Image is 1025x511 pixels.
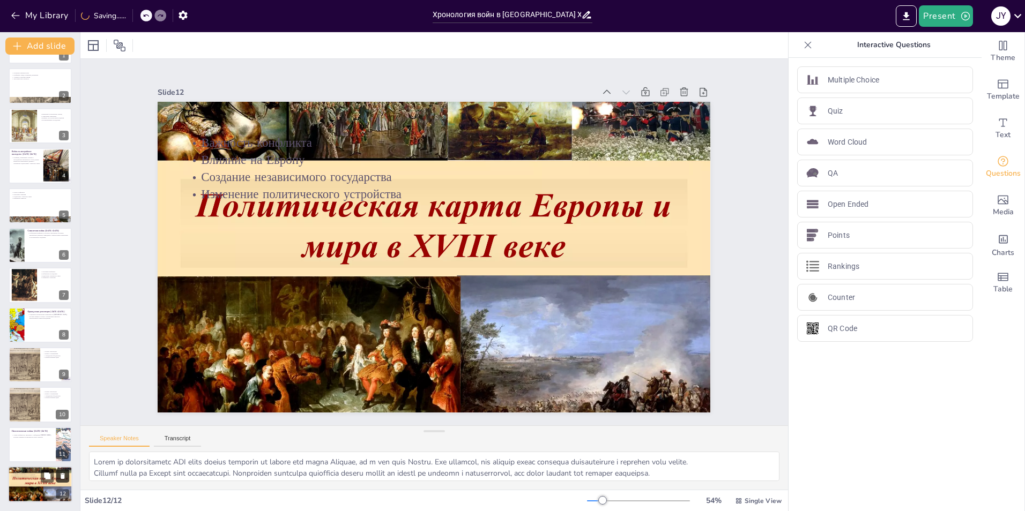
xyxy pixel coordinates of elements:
img: Rankings icon [806,260,819,273]
div: 8 [59,330,69,340]
p: Распространение идей [43,357,69,359]
p: Глобальный конфликт, в котором участвовали основные европейские державы, приведший к значительным... [27,232,69,238]
p: Подписание Парижского мира [40,275,69,277]
p: Важность конфликта [210,85,700,205]
span: Charts [992,247,1014,259]
p: Влияние на Европу [11,472,69,474]
div: Slide 12 [194,33,623,134]
p: Упразднение феодализма [43,355,69,357]
div: 9 [9,347,72,382]
div: 5 [9,188,72,223]
p: Война с монархиями [43,393,69,395]
button: Delete Slide [56,470,69,483]
div: Layout [85,37,102,54]
p: Конфликт, вызванный спорами о наследовании австрийского трона, вовлек множество европейских держа... [12,156,40,164]
img: Multiple Choice icon [806,73,819,86]
button: J Y [991,5,1011,27]
div: 11 [9,427,72,462]
div: 3 [9,108,72,144]
div: 1 [59,51,69,61]
div: 9 [59,370,69,379]
p: QR Code [828,323,857,334]
p: Влияние на колониальные владения [40,117,69,119]
span: Position [113,39,126,52]
div: 12 [56,490,69,499]
div: 10 [9,387,72,422]
img: Quiz icon [806,104,819,117]
button: Export to PowerPoint [896,5,917,27]
p: Сражения и стратегии [40,277,69,279]
img: Word Cloud icon [806,136,819,148]
div: 2 [59,91,69,101]
p: QA [828,168,838,179]
button: Duplicate Slide [41,470,54,483]
p: Влияние на Европу [206,102,696,222]
span: Table [993,283,1013,295]
p: Упразднение феодализма [43,395,69,397]
p: Распространение идей [43,396,69,399]
div: 3 [59,131,69,140]
p: Война за австрийское наследство ([DATE]-[DATE]) [12,150,40,156]
input: Insert title [433,7,582,22]
span: Single View [745,497,782,505]
p: Изменение политического устройства [11,476,69,478]
div: 7 [9,267,72,303]
p: Семилетняя война ([DATE]-[DATE]) [27,229,69,232]
p: Изменение альянсов [12,197,69,199]
div: 54 % [701,495,726,506]
div: 8 [9,307,72,343]
p: Социальные изменения [40,115,69,117]
p: Counter [828,292,855,303]
div: Change the overall theme [982,32,1024,71]
button: My Library [8,7,73,24]
p: Наполеоновские войны ([DATE]-[DATE]) [12,430,53,433]
p: Война с монархиями [43,353,69,355]
div: 6 [9,228,72,263]
p: Начало революции [43,351,69,353]
img: QR Code icon [806,322,819,335]
p: Долговременные последствия [40,119,69,121]
span: Theme [991,52,1015,64]
p: Ключевые сражения [12,193,69,196]
p: Важность конфликта [11,470,69,472]
p: Word Cloud [828,137,867,148]
span: Media [993,206,1014,218]
p: Серия конфликтов, связанных с амбициями [PERSON_NAME], которые изменили политическую карту Европы. [12,434,53,438]
p: Multiple Choice [828,74,879,86]
div: Add text boxes [982,109,1024,148]
img: Open Ended icon [806,198,819,211]
p: Подписание Аахенского мира [12,196,69,198]
p: Участники конфликта [40,271,69,273]
div: 5 [59,211,69,220]
img: QA icon [806,167,819,179]
p: Open Ended [828,199,868,210]
p: Глобальные последствия [40,273,69,275]
div: Add a table [982,264,1024,302]
div: 12 [8,466,72,502]
p: Социально-политические изменения во [GEOGRAPHIC_DATA], которые привели к войне с монархиями Европ... [27,313,69,319]
div: 10 [56,410,69,419]
div: J Y [991,6,1011,26]
p: Создание независимого государства [11,474,69,476]
div: Add images, graphics, shapes or video [982,186,1024,225]
p: Экономические интересы [12,78,69,80]
div: 6 [59,250,69,260]
button: Present [919,5,972,27]
button: Speaker Notes [89,435,150,447]
button: Add slide [5,37,75,55]
p: Создание независимого государства [203,118,693,238]
p: Основные причины войн [12,72,69,74]
div: Add charts and graphs [982,225,1024,264]
div: 2 [9,68,72,103]
p: Начало конфликта [12,191,69,193]
div: Get real-time input from your audience [982,148,1024,186]
img: Points icon [806,229,819,242]
span: Questions [986,168,1021,179]
div: 4 [9,148,72,183]
p: Французская революция ([DATE]-[DATE]) [27,310,69,313]
p: Points [828,230,850,241]
div: 7 [59,290,69,300]
button: Transcript [154,435,202,447]
p: Альянсы и противостояния [12,76,69,78]
textarea: Lorem ip dolorsitametc ADI elits doeius temporin ut labore etd magna Aliquae, ad m ven quis Nostr... [89,452,779,481]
